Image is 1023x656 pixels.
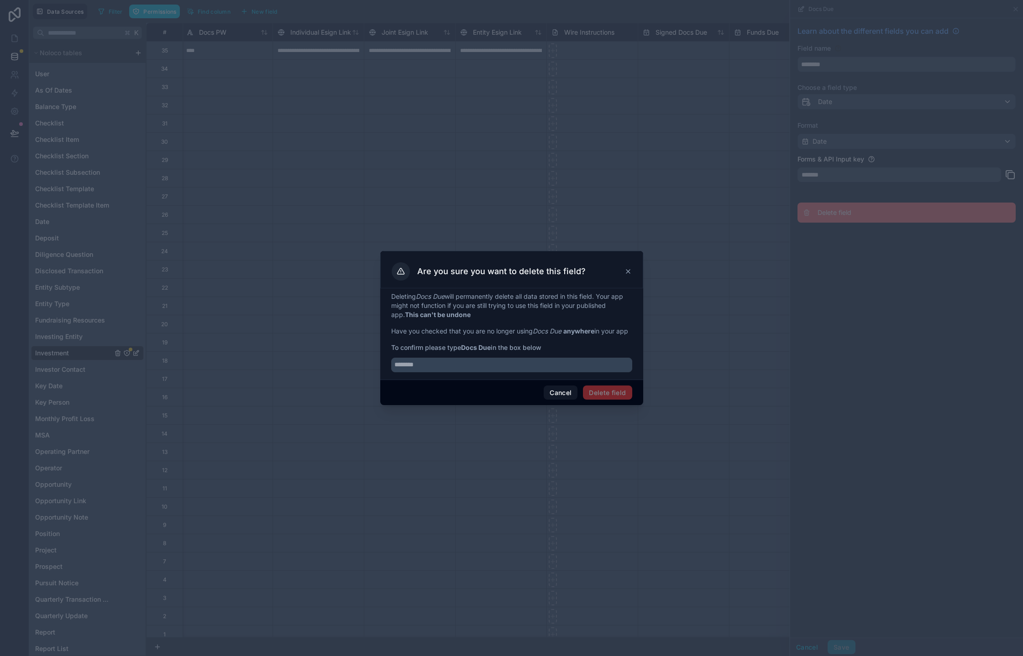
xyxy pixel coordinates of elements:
h3: Are you sure you want to delete this field? [417,266,586,277]
button: Cancel [544,385,577,400]
span: To confirm please type in the box below [391,343,632,352]
strong: This can't be undone [405,311,471,318]
strong: anywhere [563,327,594,335]
em: Docs Due [416,292,445,300]
p: Deleting will permanently delete all data stored in this field. Your app might not function if yo... [391,292,632,319]
p: Have you checked that you are no longer using in your app [391,327,632,336]
strong: Docs Due [461,344,491,351]
em: Docs Due [533,327,561,335]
